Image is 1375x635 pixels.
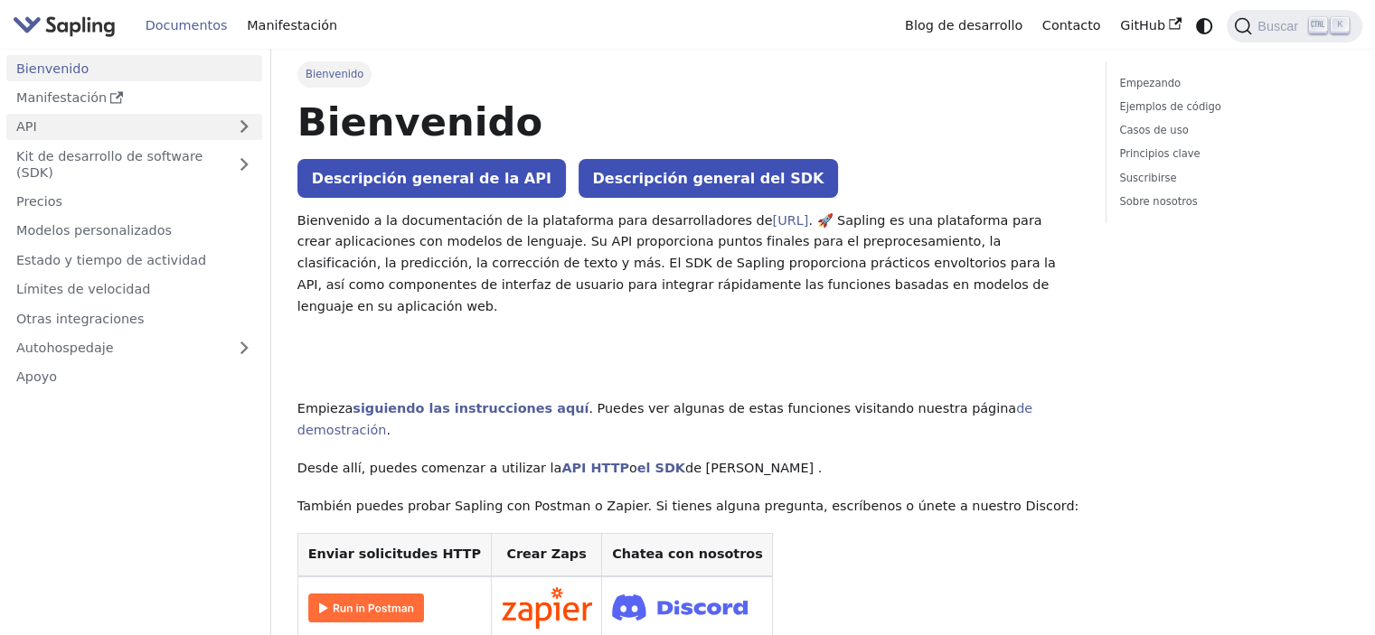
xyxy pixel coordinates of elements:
[1331,17,1349,33] kbd: K
[6,55,262,81] a: Bienvenido
[1042,18,1101,33] font: Contacto
[297,99,542,145] font: Bienvenido
[1119,147,1200,160] font: Principios clave
[629,461,637,475] font: o
[146,18,228,33] font: Documentos
[579,159,839,198] a: Descripción general del SDK
[16,223,172,238] font: Modelos personalizados
[772,213,808,228] a: [URL]
[1119,145,1342,163] a: Principios clave
[6,247,262,273] a: Estado y tiempo de actividad
[1119,170,1342,187] a: Suscribirse
[297,213,1056,313] font: . 🚀 Sapling es una plataforma para crear aplicaciones con modelos de lenguaje. Su API proporciona...
[1110,12,1191,40] a: GitHub
[1119,124,1188,136] font: Casos de uso
[6,114,226,140] a: API
[6,143,226,185] a: Kit de desarrollo de software (SDK)
[6,276,262,303] a: Límites de velocidad
[1191,13,1218,39] button: Cambiar entre modo oscuro y claro (actualmente modo sistema)
[1119,195,1197,208] font: Sobre nosotros
[1227,10,1361,42] button: Buscar (Ctrl+K)
[353,401,589,416] a: siguiendo las instrucciones aquí
[386,423,391,437] font: .
[16,369,57,384] font: Apoyo
[226,143,262,185] button: Expandir la categoría de la barra lateral 'SDK'
[589,401,1016,416] font: . Puedes ver algunas de estas funciones visitando nuestra página
[895,12,1032,40] a: Blog de desarrollo
[237,12,347,40] a: Manifestación
[16,119,37,134] font: API
[905,18,1022,33] font: Blog de desarrollo
[637,461,685,475] a: el SDK
[502,587,592,629] img: Conectarse en Zapier
[16,341,114,355] font: Autohospedaje
[226,114,262,140] button: Expandir la categoría de la barra lateral 'API'
[16,61,89,76] font: Bienvenido
[612,546,763,561] font: Chatea con nosotros
[1119,172,1176,184] font: Suscribirse
[16,253,206,267] font: Estado y tiempo de actividad
[1120,18,1165,33] font: GitHub
[1119,75,1342,92] a: Empezando
[13,13,122,39] a: Sapling.ai
[16,312,144,326] font: Otras integraciones
[297,61,1079,87] nav: Pan rallado
[612,589,748,626] img: Únete a Discord
[297,499,1079,513] font: También puedes probar Sapling con Postman o Zapier. Si tienes alguna pregunta, escríbenos o únete...
[16,194,62,209] font: Precios
[13,13,116,39] img: Sapling.ai
[16,149,202,180] font: Kit de desarrollo de software (SDK)
[6,85,262,111] a: Manifestación
[308,546,481,561] font: Enviar solicitudes HTTP
[297,213,773,228] font: Bienvenido a la documentación de la plataforma para desarrolladores de
[247,18,337,33] font: Manifestación
[685,461,822,475] font: de [PERSON_NAME] .
[312,170,551,187] font: Descripción general de la API
[6,305,262,332] a: Otras integraciones
[561,461,629,475] a: API HTTP
[6,364,262,390] a: Apoyo
[306,68,363,80] font: Bienvenido
[1119,100,1220,113] font: Ejemplos de código
[1119,77,1181,89] font: Empezando
[16,282,150,296] font: Límites de velocidad
[1032,12,1110,40] a: Contacto
[6,335,262,361] a: Autohospedaje
[1119,122,1342,139] a: Casos de uso
[16,90,107,105] font: Manifestación
[297,159,566,198] a: Descripción general de la API
[297,461,562,475] font: Desde allí, puedes comenzar a utilizar la
[593,170,824,187] font: Descripción general del SDK
[136,12,237,40] a: Documentos
[506,546,586,561] font: Crear Zaps
[308,593,424,622] img: Corre en Cartero
[6,218,262,244] a: Modelos personalizados
[6,189,262,215] a: Precios
[1257,19,1298,33] font: Buscar
[325,350,551,380] font: Primeros pasos
[1119,98,1342,116] a: Ejemplos de código
[297,401,353,416] font: Empieza
[1119,193,1342,210] a: Sobre nosotros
